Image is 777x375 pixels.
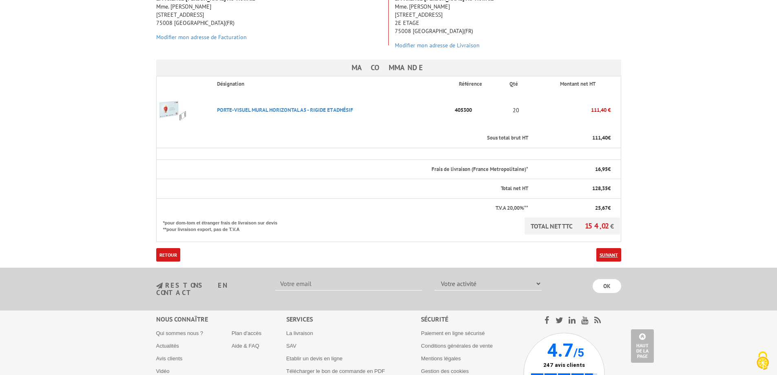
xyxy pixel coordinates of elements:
[286,315,421,324] div: Services
[156,33,247,41] a: Modifier mon adresse de Facturation
[536,80,620,88] p: Montant net HT
[536,134,611,142] p: €
[452,76,503,92] th: Référence
[163,217,286,233] p: *pour dom-tom et étranger frais de livraison sur devis **pour livraison export, pas de T.V.A
[163,204,528,212] p: T.V.A 20,00%**
[536,185,611,193] p: €
[395,42,480,49] a: Modifier mon adresse de Livraison
[592,185,608,192] span: 128,35
[156,160,529,179] th: Frais de livraison (France Metropolitaine)*
[595,166,608,173] span: 16,95
[156,368,170,374] a: Vidéo
[753,351,773,371] img: Cookies (fenêtre modale)
[525,217,620,235] p: TOTAL NET TTC €
[529,103,611,117] p: 111,40 €
[156,179,529,199] th: Total net HT
[503,92,529,129] td: 20
[421,368,469,374] a: Gestion des cookies
[592,134,608,141] span: 111,40
[595,204,608,211] span: 25,67
[275,277,422,291] input: Votre email
[156,343,179,349] a: Actualités
[536,204,611,212] p: €
[156,355,183,362] a: Avis clients
[421,355,461,362] a: Mentions légales
[585,221,610,231] span: 154,02
[232,330,261,336] a: Plan d'accès
[286,330,313,336] a: La livraison
[748,347,777,375] button: Cookies (fenêtre modale)
[421,343,493,349] a: Conditions générales de vente
[536,166,611,173] p: €
[217,107,353,113] a: PORTE-VISUEL MURAL HORIZONTAL A5 - RIGIDE ET ADHéSIF
[286,368,385,374] a: Télécharger le bon de commande en PDF
[232,343,259,349] a: Aide & FAQ
[421,330,485,336] a: Paiement en ligne sécurisé
[503,76,529,92] th: Qté
[421,315,523,324] div: Sécurité
[156,129,529,148] th: Sous total brut HT
[286,343,297,349] a: SAV
[156,248,180,262] a: Retour
[631,329,654,363] a: Haut de la page
[156,282,263,296] h3: restons en contact
[156,330,204,336] a: Qui sommes nous ?
[286,355,343,362] a: Etablir un devis en ligne
[210,76,452,92] th: Désignation
[596,248,621,262] a: Suivant
[593,279,621,293] input: OK
[156,282,163,289] img: newsletter.jpg
[157,94,189,126] img: PORTE-VISUEL MURAL HORIZONTAL A5 - RIGIDE ET ADHéSIF
[452,103,503,117] p: 405300
[156,315,286,324] div: Nous connaître
[156,60,621,76] h3: Ma commande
